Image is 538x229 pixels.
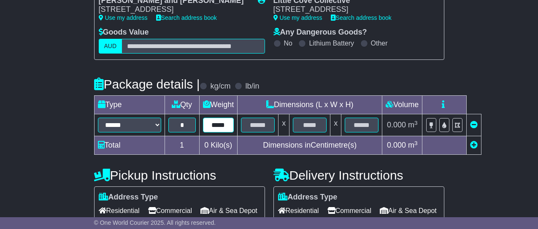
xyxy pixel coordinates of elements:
[165,136,199,155] td: 1
[99,204,140,217] span: Residential
[331,14,392,21] a: Search address book
[273,28,367,37] label: Any Dangerous Goods?
[94,219,216,226] span: © One World Courier 2025. All rights reserved.
[387,121,406,129] span: 0.000
[99,5,249,14] div: [STREET_ADDRESS]
[99,14,148,21] a: Use my address
[371,39,388,47] label: Other
[284,39,292,47] label: No
[99,39,122,54] label: AUD
[470,141,478,149] a: Add new item
[199,136,238,155] td: Kilo(s)
[200,204,257,217] span: Air & Sea Depot
[273,168,444,182] h4: Delivery Instructions
[273,14,322,21] a: Use my address
[156,14,217,21] a: Search address book
[408,141,418,149] span: m
[387,141,406,149] span: 0.000
[99,28,149,37] label: Goods Value
[414,140,418,146] sup: 3
[380,204,437,217] span: Air & Sea Depot
[470,121,478,129] a: Remove this item
[94,136,165,155] td: Total
[327,204,371,217] span: Commercial
[309,39,354,47] label: Lithium Battery
[278,193,338,202] label: Address Type
[99,193,158,202] label: Address Type
[94,77,200,91] h4: Package details |
[414,120,418,126] sup: 3
[273,5,431,14] div: [STREET_ADDRESS]
[94,96,165,114] td: Type
[165,96,199,114] td: Qty
[382,96,422,114] td: Volume
[199,96,238,114] td: Weight
[278,204,319,217] span: Residential
[245,82,259,91] label: lb/in
[238,96,382,114] td: Dimensions (L x W x H)
[94,168,265,182] h4: Pickup Instructions
[278,114,289,136] td: x
[210,82,230,91] label: kg/cm
[238,136,382,155] td: Dimensions in Centimetre(s)
[204,141,208,149] span: 0
[148,204,192,217] span: Commercial
[408,121,418,129] span: m
[330,114,341,136] td: x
